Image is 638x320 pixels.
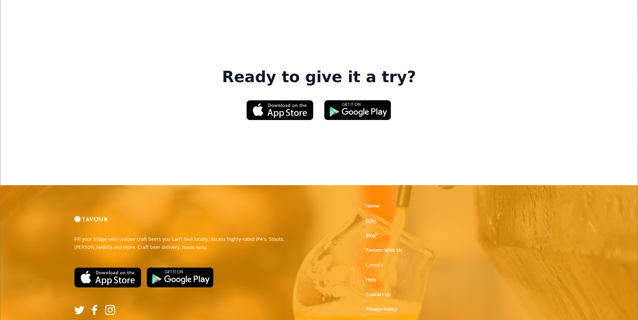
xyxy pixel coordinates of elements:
[366,232,376,239] a: Blog
[366,203,379,209] a: Home
[74,235,314,251] p: Fill your fridge with unique craft beers you can't find locally. Access highly-rated IPA's, Stout...
[366,276,376,283] a: Help
[366,291,391,298] a: Contact Us
[366,217,376,224] a: Gifts
[222,68,416,87] strong: Ready to give it a try?
[366,247,402,254] a: Partner With Us
[366,306,397,313] a: Privacy Policy
[366,262,383,268] a: Careers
